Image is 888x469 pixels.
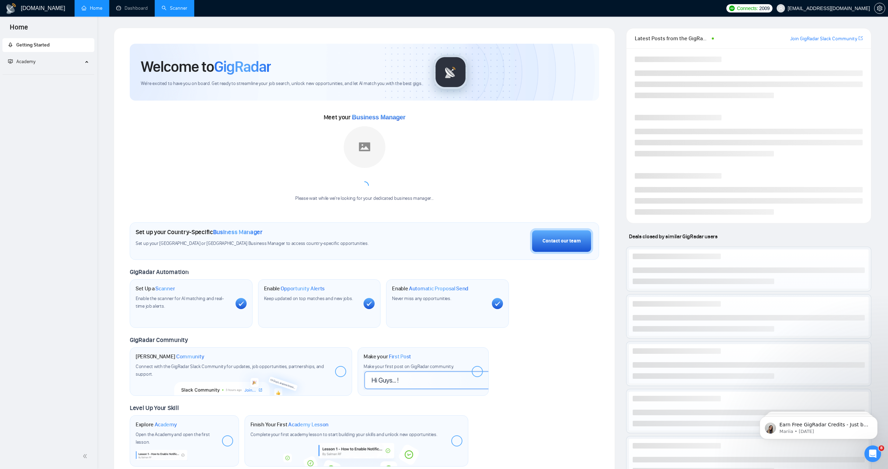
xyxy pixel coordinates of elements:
[16,59,35,65] span: Academy
[8,42,13,47] span: rocket
[288,421,328,428] span: Academy Lesson
[136,432,210,445] span: Open the Academy and open the first lesson.
[433,55,468,89] img: gigradar-logo.png
[543,237,581,245] div: Contact our team
[389,353,411,360] span: First Post
[392,285,468,292] h1: Enable
[759,5,770,12] span: 2009
[874,6,885,11] a: setting
[879,445,884,451] span: 8
[626,230,720,242] span: Deals closed by similar GigRadar users
[392,296,451,301] span: Never miss any opportunities.
[136,240,410,247] span: Set up your [GEOGRAPHIC_DATA] or [GEOGRAPHIC_DATA] Business Manager to access country-specific op...
[141,57,271,76] h1: Welcome to
[2,38,94,52] li: Getting Started
[136,353,204,360] h1: [PERSON_NAME]
[16,42,50,48] span: Getting Started
[729,6,735,11] img: upwork-logo.png
[250,432,437,437] span: Complete your first academy lesson to start building your skills and unlock new opportunities.
[859,35,863,42] a: export
[130,336,188,344] span: GigRadar Community
[4,22,34,37] span: Home
[278,443,434,466] img: academy-bg.png
[360,181,369,190] span: loading
[344,126,385,168] img: placeholder.png
[136,364,324,377] span: Connect with the GigRadar Slack Community for updates, job opportunities, partnerships, and support.
[291,195,438,202] div: Please wait while we're looking for your dedicated business manager...
[213,228,263,236] span: Business Manager
[864,445,881,462] iframe: Intercom live chat
[790,35,857,43] a: Join GigRadar Slack Community
[136,421,177,428] h1: Explore
[859,35,863,41] span: export
[155,285,175,292] span: Scanner
[83,453,89,460] span: double-left
[82,5,102,11] a: homeHome
[364,364,454,369] span: Make your first post on GigRadar community.
[364,353,411,360] h1: Make your
[174,364,307,396] img: slackcommunity-bg.png
[136,228,263,236] h1: Set up your Country-Specific
[155,421,177,428] span: Academy
[530,228,593,254] button: Contact our team
[130,404,179,412] span: Level Up Your Skill
[281,285,325,292] span: Opportunity Alerts
[6,3,17,14] img: logo
[8,59,35,65] span: Academy
[352,114,405,121] span: Business Manager
[635,34,710,43] span: Latest Posts from the GigRadar Community
[116,5,148,11] a: dashboardDashboard
[130,268,188,276] span: GigRadar Automation
[874,6,885,11] span: setting
[409,285,468,292] span: Automatic Proposal Send
[324,113,405,121] span: Meet your
[264,285,325,292] h1: Enable
[136,285,175,292] h1: Set Up a
[141,80,422,87] span: We're excited to have you on board. Get ready to streamline your job search, unlock new opportuni...
[176,353,204,360] span: Community
[737,5,758,12] span: Connects:
[8,59,13,64] span: fund-projection-screen
[250,421,328,428] h1: Finish Your First
[778,6,783,11] span: user
[162,5,187,11] a: searchScanner
[136,296,224,309] span: Enable the scanner for AI matching and real-time job alerts.
[2,71,94,76] li: Academy Homepage
[749,402,888,450] iframe: Intercom notifications message
[214,57,271,76] span: GigRadar
[874,3,885,14] button: setting
[264,296,353,301] span: Keep updated on top matches and new jobs.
